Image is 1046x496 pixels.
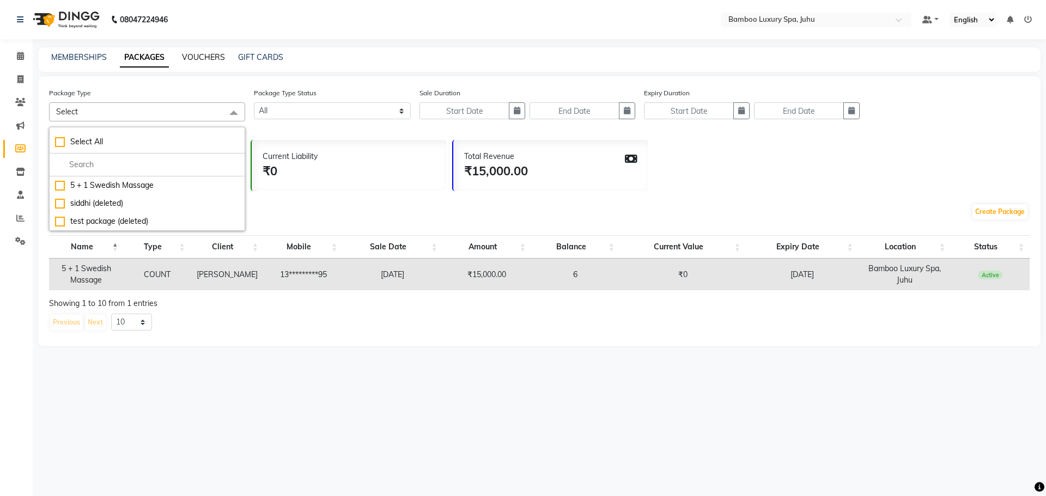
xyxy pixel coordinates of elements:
[531,259,620,290] td: 6
[254,88,317,98] label: Package Type Status
[238,52,283,62] a: GIFT CARDS
[50,315,83,330] button: Previous
[120,48,169,68] a: PACKAGES
[620,235,746,259] th: Current Value: activate to sort column ascending
[972,204,1027,219] a: Create Package
[343,235,442,259] th: Sale Date: activate to sort column ascending
[55,159,239,170] input: multiselect-search
[51,52,107,62] a: MEMBERSHIPS
[263,151,318,162] div: Current Liability
[124,259,191,290] td: COUNT
[746,235,858,259] th: Expiry Date: activate to sort column ascending
[343,259,442,290] td: [DATE]
[28,4,102,35] img: logo
[190,259,264,290] td: [PERSON_NAME]
[49,259,124,290] td: 5 + 1 Swedish Massage
[263,162,318,180] div: ₹0
[464,151,528,162] div: Total Revenue
[55,198,239,209] div: siddhi (deleted)
[120,4,168,35] b: 08047224946
[55,136,239,148] div: Select All
[530,102,619,119] input: End Date
[443,259,532,290] td: ₹15,000.00
[85,315,106,330] button: Next
[443,235,532,259] th: Amount: activate to sort column ascending
[644,102,734,119] input: Start Date
[464,162,528,180] div: ₹15,000.00
[264,235,343,259] th: Mobile: activate to sort column ascending
[190,235,264,259] th: Client: activate to sort column ascending
[620,259,746,290] td: ₹0
[49,298,1030,309] div: Showing 1 to 10 from 1 entries
[644,88,690,98] label: Expiry Duration
[49,235,124,259] th: Name: activate to sort column descending
[859,235,951,259] th: Location: activate to sort column ascending
[746,259,858,290] td: [DATE]
[978,271,1002,279] span: Active
[55,180,239,191] div: 5 + 1 Swedish Massage
[951,235,1030,259] th: Status: activate to sort column ascending
[49,88,91,98] label: Package Type
[419,88,460,98] label: Sale Duration
[531,235,620,259] th: Balance: activate to sort column ascending
[124,235,191,259] th: Type: activate to sort column ascending
[55,216,239,227] div: test package (deleted)
[859,259,951,290] td: Bamboo Luxury Spa, Juhu
[754,102,844,119] input: End Date
[56,107,78,117] span: Select
[182,52,225,62] a: VOUCHERS
[419,102,509,119] input: Start Date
